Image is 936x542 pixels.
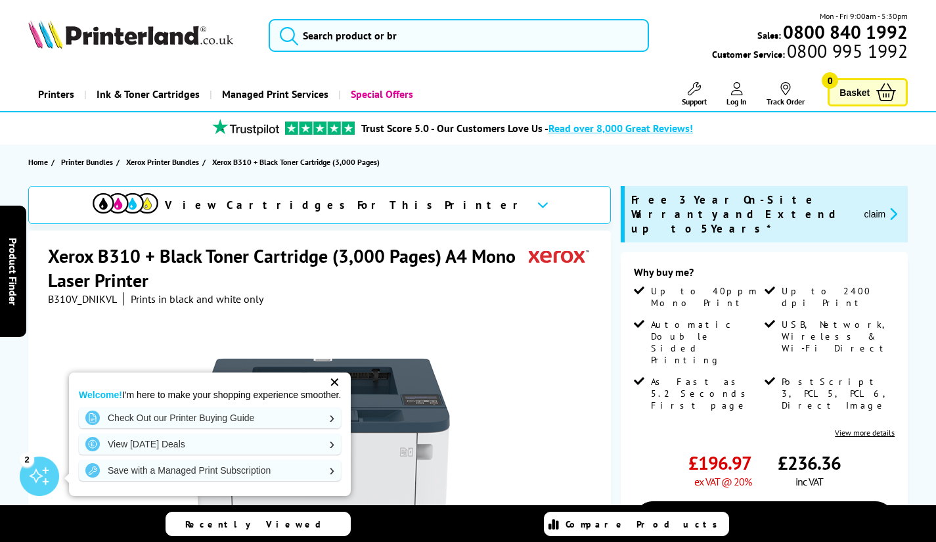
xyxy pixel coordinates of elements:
[778,451,841,475] span: £236.36
[860,206,902,221] button: promo-description
[28,155,48,169] span: Home
[79,390,122,400] strong: Welcome!
[79,407,341,428] a: Check Out our Printer Buying Guide
[634,265,895,285] div: Why buy me?
[548,122,693,135] span: Read over 8,000 Great Reviews!
[84,78,210,111] a: Ink & Toner Cartridges
[185,518,334,530] span: Recently Viewed
[767,82,805,106] a: Track Order
[785,45,908,57] span: 0800 995 1992
[48,244,529,292] h1: Xerox B310 + Black Toner Cartridge (3,000 Pages) A4 Mono Laser Printer
[166,512,351,536] a: Recently Viewed
[820,10,908,22] span: Mon - Fri 9:00am - 5:30pm
[726,82,747,106] a: Log In
[757,29,781,41] span: Sales:
[165,198,526,212] span: View Cartridges For This Printer
[782,376,893,411] span: PostScript 3, PCL 5, PCL 6, Direct Image
[48,292,117,305] span: B310V_DNIKVL
[529,244,589,268] img: Xerox
[28,78,84,111] a: Printers
[694,475,751,488] span: ex VAT @ 20%
[361,122,693,135] a: Trust Score 5.0 - Our Customers Love Us -Read over 8,000 Great Reviews!
[269,19,649,52] input: Search product or br
[634,501,895,539] a: Add to Basket
[688,451,751,475] span: £196.97
[61,155,116,169] a: Printer Bundles
[79,460,341,481] a: Save with a Managed Print Subscription
[285,122,355,135] img: trustpilot rating
[79,389,341,401] p: I'm here to make your shopping experience smoother.
[839,83,870,101] span: Basket
[28,155,51,169] a: Home
[338,78,423,111] a: Special Offers
[828,78,908,106] a: Basket 0
[682,82,707,106] a: Support
[210,78,338,111] a: Managed Print Services
[651,376,762,411] span: As Fast as 5.2 Seconds First page
[325,373,344,392] div: ✕
[131,292,263,305] i: Prints in black and white only
[206,119,285,135] img: trustpilot rating
[822,72,838,89] span: 0
[835,428,895,438] a: View more details
[7,237,20,305] span: Product Finder
[61,155,113,169] span: Printer Bundles
[682,97,707,106] span: Support
[126,155,199,169] span: Xerox Printer Bundles
[126,155,202,169] a: Xerox Printer Bundles
[93,193,158,214] img: cmyk-icon.svg
[566,518,724,530] span: Compare Products
[28,20,233,49] img: Printerland Logo
[28,20,252,51] a: Printerland Logo
[781,26,908,38] a: 0800 840 1992
[726,97,747,106] span: Log In
[212,155,383,169] a: Xerox B310 + Black Toner Cartridge (3,000 Pages)
[544,512,729,536] a: Compare Products
[79,434,341,455] a: View [DATE] Deals
[97,78,200,111] span: Ink & Toner Cartridges
[783,20,908,44] b: 0800 840 1992
[631,192,853,236] span: Free 3 Year On-Site Warranty and Extend up to 5 Years*
[651,285,762,309] span: Up to 40ppm Mono Print
[20,452,34,466] div: 2
[782,285,893,309] span: Up to 2400 dpi Print
[782,319,893,354] span: USB, Network, Wireless & Wi-Fi Direct
[651,319,762,366] span: Automatic Double Sided Printing
[795,475,823,488] span: inc VAT
[212,155,380,169] span: Xerox B310 + Black Toner Cartridge (3,000 Pages)
[712,45,908,60] span: Customer Service:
